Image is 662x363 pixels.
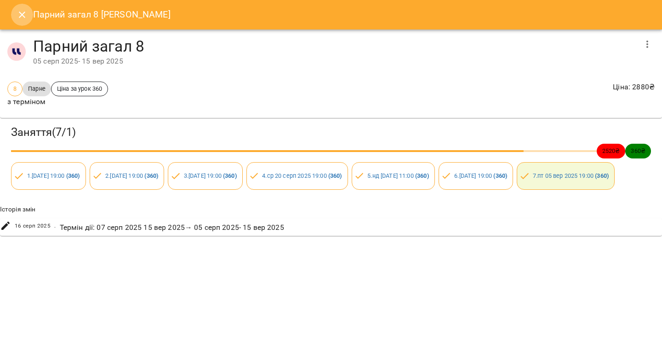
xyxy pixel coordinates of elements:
[105,172,158,179] a: 2.[DATE] 19:00 (360)
[367,172,428,179] a: 5.нд [DATE] 11:00 (360)
[533,172,609,179] a: 7.пт 05 вер 2025 19:00 (360)
[8,84,22,93] span: 8
[184,172,237,179] a: 3.[DATE] 19:00 (360)
[33,7,171,22] h6: Парний загал 8 [PERSON_NAME]
[415,172,429,179] b: ( 360 )
[597,146,626,155] span: 2520 ₴
[51,84,108,93] span: Ціна за урок 360
[262,172,342,179] a: 4.ср 20 серп 2025 19:00 (360)
[144,172,158,179] b: ( 360 )
[7,42,26,61] img: 1255ca683a57242d3abe33992970777d.jpg
[7,96,108,107] p: з терміном
[11,4,33,26] button: Close
[454,172,507,179] a: 6.[DATE] 19:00 (360)
[23,84,51,93] span: Парне
[66,172,80,179] b: ( 360 )
[613,82,655,93] p: Ціна : 2880 ₴
[27,172,80,179] a: 1.[DATE] 19:00 (360)
[33,56,636,67] div: 05 серп 2025 - 15 вер 2025
[223,172,237,179] b: ( 360 )
[625,146,651,155] span: 360 ₴
[11,125,651,140] h3: Заняття ( 7 / 1 )
[54,222,56,231] span: .
[328,172,342,179] b: ( 360 )
[493,172,507,179] b: ( 360 )
[58,220,286,235] div: Термін дії : 07 серп 2025 15 вер 2025 → 05 серп 2025 - 15 вер 2025
[15,222,51,231] span: 16 серп 2025
[595,172,609,179] b: ( 360 )
[33,37,636,56] h4: Парний загал 8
